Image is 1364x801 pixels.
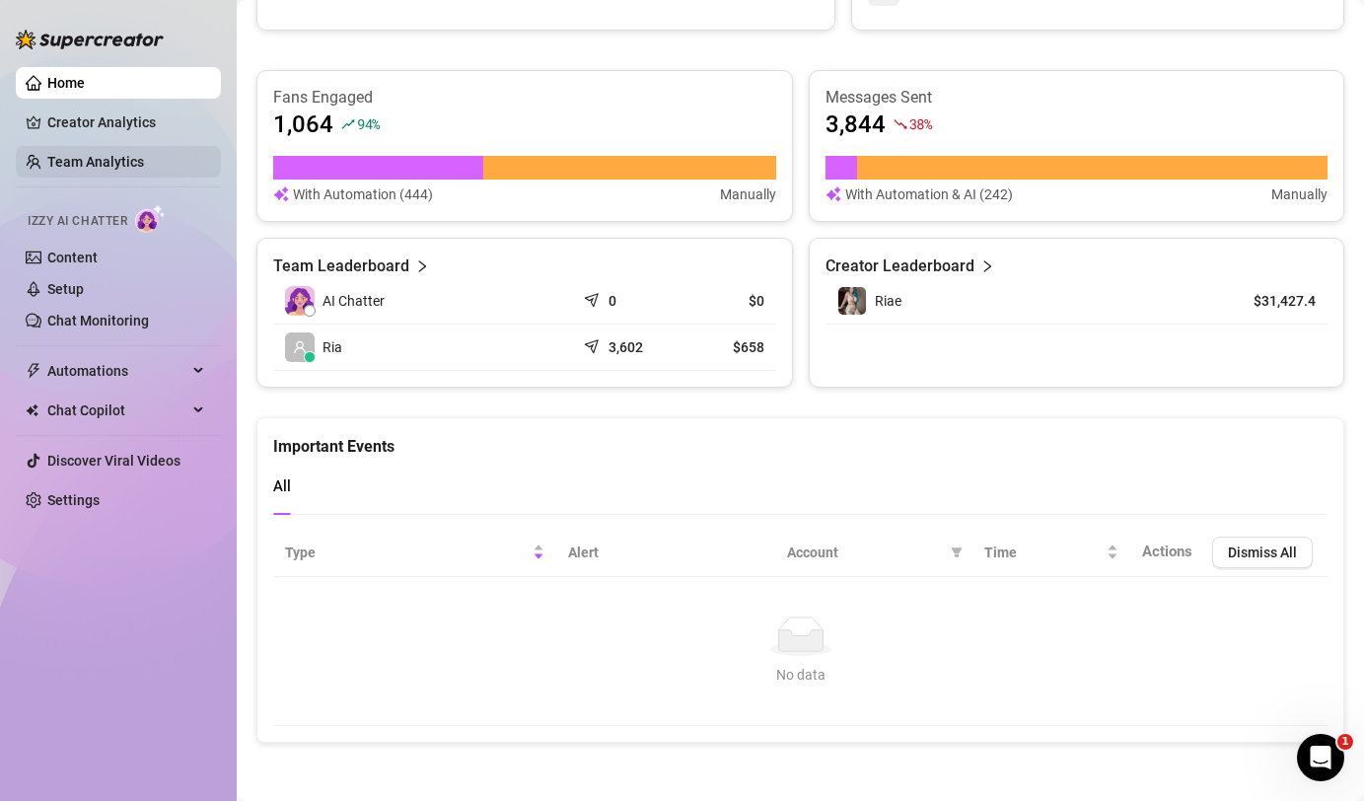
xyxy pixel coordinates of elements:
a: Content [47,250,98,265]
article: $0 [687,291,764,311]
img: izzy-ai-chatter-avatar-DDCN_rTZ.svg [285,286,315,316]
article: 0 [609,291,616,311]
span: right [980,255,994,278]
img: svg%3e [273,183,289,205]
th: Alert [556,529,775,577]
article: Manually [720,183,776,205]
div: Important Events [273,418,1328,459]
span: Time [984,542,1103,563]
a: Setup [47,281,84,297]
span: Izzy AI Chatter [28,212,127,231]
article: $31,427.4 [1226,291,1316,311]
span: thunderbolt [26,363,41,379]
a: Creator Analytics [47,107,205,138]
img: Chat Copilot [26,403,38,417]
article: With Automation (444) [293,183,433,205]
span: Ria [323,336,342,358]
article: 3,844 [826,109,886,140]
span: Type [285,542,529,563]
a: Discover Viral Videos [47,453,180,469]
span: Riae [875,293,901,309]
span: right [415,255,429,278]
span: send [584,288,604,308]
img: AI Chatter [135,204,166,233]
article: Manually [1271,183,1328,205]
span: rise [341,117,355,131]
article: $658 [687,337,764,357]
img: Riae [838,287,866,315]
span: Account [787,542,943,563]
span: Chat Copilot [47,395,187,426]
span: user [293,340,307,354]
th: Type [273,529,556,577]
article: Team Leaderboard [273,255,409,278]
span: AI Chatter [323,290,385,312]
span: Automations [47,355,187,387]
span: fall [894,117,907,131]
iframe: Intercom live chat [1297,734,1344,781]
article: Fans Engaged [273,87,776,109]
article: Creator Leaderboard [826,255,974,278]
article: 1,064 [273,109,333,140]
span: 1 [1337,734,1353,750]
a: Home [47,75,85,91]
span: 38 % [909,114,932,133]
span: send [584,334,604,354]
div: No data [293,664,1308,686]
a: Settings [47,492,100,508]
span: All [273,477,291,495]
article: 3,602 [609,337,643,357]
button: Dismiss All [1212,537,1313,568]
img: svg%3e [826,183,841,205]
span: Dismiss All [1228,545,1297,560]
th: Time [972,529,1130,577]
span: filter [951,546,963,558]
span: filter [947,538,967,567]
img: logo-BBDzfeDw.svg [16,30,164,49]
article: Messages Sent [826,87,1328,109]
a: Chat Monitoring [47,313,149,328]
article: With Automation & AI (242) [845,183,1013,205]
span: Actions [1142,543,1192,560]
span: 94 % [357,114,380,133]
a: Team Analytics [47,154,144,170]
